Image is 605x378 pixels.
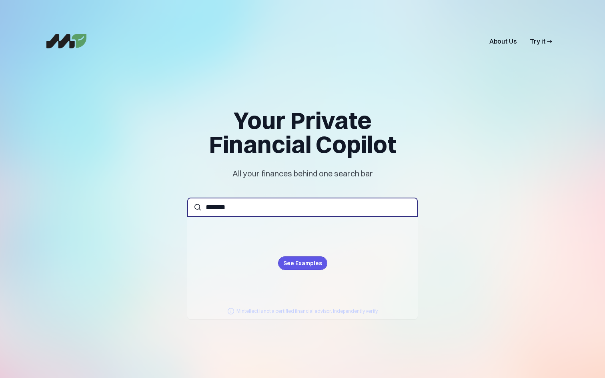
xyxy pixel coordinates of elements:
[123,108,482,156] h1: Your Private Financial Copilot
[46,34,86,48] img: App screenshot
[283,260,322,267] a: See Examples
[227,307,379,315] div: Mintellect is not a certified financial advisor. Independently verify.
[483,29,523,53] a: About Us
[46,34,86,48] a: Home
[123,166,482,182] p: All your finances behind one search bar
[523,29,559,53] a: Try it →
